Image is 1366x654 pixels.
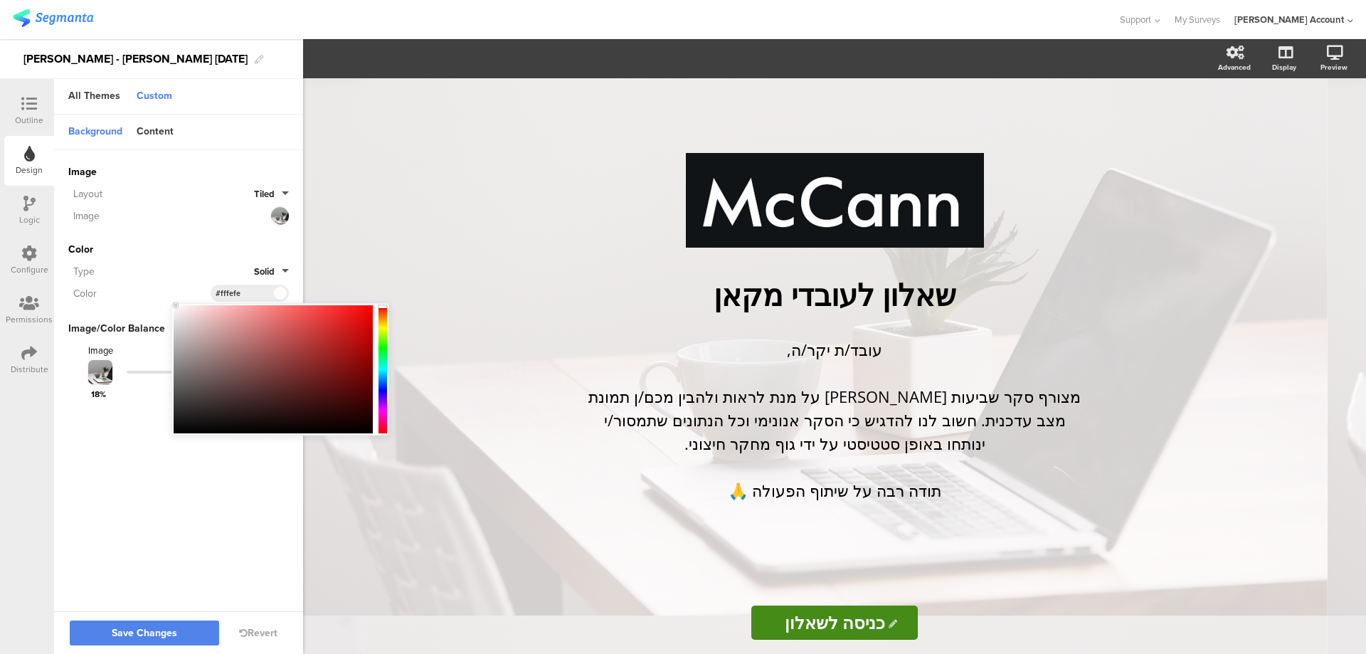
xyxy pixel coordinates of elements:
[16,164,43,176] div: Design
[1320,62,1348,73] div: Preview
[68,164,289,179] span: Image
[68,264,254,279] div: Type
[11,363,48,376] div: Distribute
[68,321,165,336] div: Image/Color Balance
[254,265,289,278] button: Solid
[129,85,179,109] div: Custom
[61,85,127,109] div: All Themes
[239,626,277,640] button: Revert
[11,263,48,276] div: Configure
[68,186,254,201] div: Layout
[68,286,211,301] div: Color
[1218,62,1251,73] div: Advanced
[6,313,53,326] div: Permissions
[586,385,1084,455] p: מצורף סקר שביעות [PERSON_NAME] על מנת לראות ולהבין מכם/ן תמונת מצב עדכנית. חשוב לנו להדגיש כי הסק...
[571,274,1098,315] p: שאלון לעובדי מקאן
[15,114,43,127] div: Outline
[61,120,129,144] div: Background
[254,265,275,278] span: Solid
[129,120,181,144] div: Content
[68,209,260,223] div: Image
[88,344,113,357] div: Image
[586,479,1084,502] p: תודה רבה על שיתוף הפעולה 🙏
[23,48,248,70] div: [PERSON_NAME] - [PERSON_NAME] [DATE]
[751,606,918,640] input: Start
[586,338,1084,362] p: עובד/ת יקר/ה,
[13,9,93,27] img: segmanta logo
[68,242,289,257] div: Color
[83,388,106,401] div: 18%
[19,213,40,226] div: Logic
[1120,13,1151,26] span: Support
[254,187,275,201] span: Tiled
[1234,13,1344,26] div: [PERSON_NAME] Account
[1272,62,1296,73] div: Display
[70,621,219,645] button: Save Changes
[254,187,289,201] button: Tiled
